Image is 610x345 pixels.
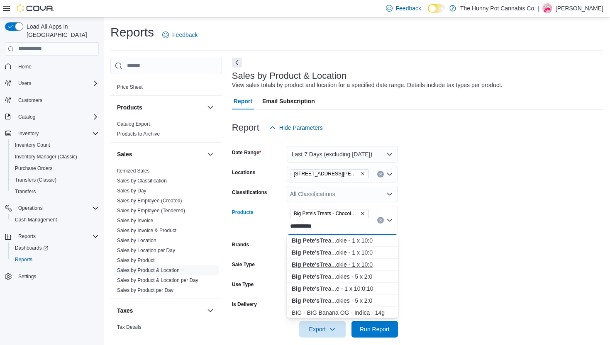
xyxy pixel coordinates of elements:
[117,258,155,263] a: Sales by Product
[15,216,57,223] span: Cash Management
[304,321,341,338] span: Export
[287,271,398,283] button: Big Pete's Treats - Cinnamon & Sugar Mini Cookies - 5 x 2:0
[279,124,323,132] span: Hide Parameters
[12,215,60,225] a: Cash Management
[8,163,102,174] button: Purchase Orders
[232,169,256,176] label: Locations
[2,111,102,123] button: Catalog
[15,112,99,122] span: Catalog
[117,177,167,184] span: Sales by Classification
[287,283,398,295] button: Big Pete's Treats - Nighttime CBN Cookie - 1 x 10:0:10
[205,66,215,75] button: Pricing
[18,63,32,70] span: Home
[117,187,146,194] span: Sales by Day
[117,257,155,264] span: Sales by Product
[18,205,43,211] span: Operations
[110,166,222,299] div: Sales
[117,306,133,315] h3: Taxes
[12,255,36,265] a: Reports
[2,78,102,89] button: Users
[299,321,346,338] button: Export
[396,4,421,12] span: Feedback
[117,217,153,224] span: Sales by Invoice
[292,309,393,317] div: BIG - BIG Banana OG - Indica - 14g
[287,146,398,163] button: Last 7 Days (excluding [DATE])
[12,163,56,173] a: Purchase Orders
[15,231,39,241] button: Reports
[428,4,445,13] input: Dark Mode
[117,238,156,243] a: Sales by Location
[292,296,393,305] div: Trea...okies - 5 x 2:0
[117,103,204,112] button: Products
[292,249,320,256] strong: Big Pete's
[292,248,393,257] div: Trea...okie - 1 x 10:0
[159,27,201,43] a: Feedback
[15,203,46,213] button: Operations
[232,71,346,81] h3: Sales by Product & Location
[287,259,398,271] button: Big Pete's Treats - Double Chocolate Cookie - 1 x 10:0
[117,237,156,244] span: Sales by Location
[12,243,51,253] a: Dashboards
[232,58,242,68] button: Next
[2,270,102,282] button: Settings
[117,248,175,253] a: Sales by Location per Day
[15,203,99,213] span: Operations
[15,142,50,148] span: Inventory Count
[262,93,315,109] span: Email Subscription
[117,277,198,284] span: Sales by Product & Location per Day
[292,236,393,245] div: Trea...okie - 1 x 10:0
[15,153,77,160] span: Inventory Manager (Classic)
[15,61,99,72] span: Home
[292,237,320,244] strong: Big Pete's
[117,188,146,194] a: Sales by Day
[2,202,102,214] button: Operations
[117,150,132,158] h3: Sales
[117,306,204,315] button: Taxes
[460,3,534,13] p: The Hunny Pot Cannabis Co
[292,297,320,304] strong: Big Pete's
[23,22,99,39] span: Load All Apps in [GEOGRAPHIC_DATA]
[8,139,102,151] button: Inventory Count
[232,261,255,268] label: Sale Type
[117,103,142,112] h3: Products
[117,247,175,254] span: Sales by Location per Day
[12,152,81,162] a: Inventory Manager (Classic)
[537,3,539,13] p: |
[360,211,365,216] button: Remove Big Pete's Treats - Chocolate Chip Cookie - 1 x 10:0 from selection in this group
[360,325,390,333] span: Run Report
[117,198,182,204] a: Sales by Employee (Created)
[15,272,39,282] a: Settings
[360,171,365,176] button: Remove 121 Clarence Street from selection in this group
[205,306,215,316] button: Taxes
[292,285,320,292] strong: Big Pete's
[205,102,215,112] button: Products
[5,57,99,304] nav: Complex example
[386,191,393,197] button: Open list of options
[8,151,102,163] button: Inventory Manager (Classic)
[15,231,99,241] span: Reports
[292,273,320,280] strong: Big Pete's
[542,3,552,13] div: Ella Brown
[290,169,369,178] span: 121 Clarence Street
[377,171,384,177] button: Clear input
[292,261,320,268] strong: Big Pete's
[117,267,180,274] span: Sales by Product & Location
[12,140,54,150] a: Inventory Count
[18,114,35,120] span: Catalog
[117,324,142,330] a: Tax Details
[2,231,102,242] button: Reports
[117,84,143,90] a: Price Sheet
[15,78,99,88] span: Users
[12,255,99,265] span: Reports
[117,197,182,204] span: Sales by Employee (Created)
[287,295,398,307] button: Big Pete's Treats - Chocolate Chip Mini Cookies - 5 x 2:0
[294,209,359,218] span: Big Pete's Treats - Chocolate Chip Cookie - 1 x 10:0
[117,168,150,174] a: Itemized Sales
[15,129,42,138] button: Inventory
[15,165,53,172] span: Purchase Orders
[117,287,173,293] a: Sales by Product per Day
[294,170,359,178] span: [STREET_ADDRESS][PERSON_NAME]
[2,94,102,106] button: Customers
[12,175,99,185] span: Transfers (Classic)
